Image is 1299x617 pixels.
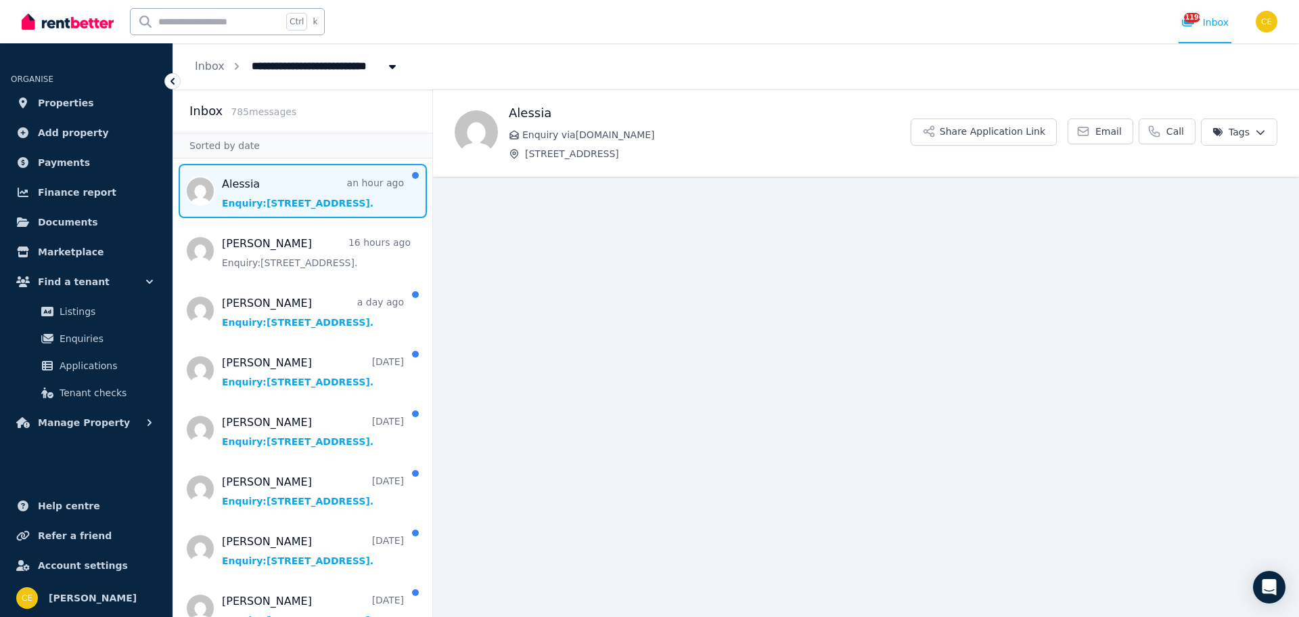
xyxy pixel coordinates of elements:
[49,590,137,606] span: [PERSON_NAME]
[222,414,404,448] a: [PERSON_NAME][DATE]Enquiry:[STREET_ADDRESS].
[11,89,162,116] a: Properties
[222,295,404,329] a: [PERSON_NAME]a day agoEnquiry:[STREET_ADDRESS].
[525,147,911,161] span: [STREET_ADDRESS]
[11,75,53,84] span: ORGANISE
[195,60,225,72] a: Inbox
[911,119,1057,146] button: Share Application Link
[38,557,128,574] span: Account settings
[11,552,162,579] a: Account settings
[1166,125,1184,138] span: Call
[60,303,151,320] span: Listings
[11,119,162,146] a: Add property
[60,331,151,347] span: Enquiries
[38,244,104,260] span: Marketplace
[1181,16,1229,29] div: Inbox
[1253,571,1285,603] div: Open Intercom Messenger
[1256,11,1277,33] img: Chris Ellsmore
[1068,119,1133,144] a: Email
[11,238,162,265] a: Marketplace
[11,209,162,236] a: Documents
[60,358,151,374] span: Applications
[313,16,317,27] span: k
[38,184,116,200] span: Finance report
[16,325,156,352] a: Enquiries
[38,125,109,141] span: Add property
[38,498,100,514] span: Help centre
[16,298,156,325] a: Listings
[38,154,90,171] span: Payments
[11,149,162,176] a: Payments
[38,528,112,544] span: Refer a friend
[38,95,94,111] span: Properties
[173,133,432,158] div: Sorted by date
[222,176,404,210] a: Alessiaan hour agoEnquiry:[STREET_ADDRESS].
[222,355,404,389] a: [PERSON_NAME][DATE]Enquiry:[STREET_ADDRESS].
[11,179,162,206] a: Finance report
[16,379,156,406] a: Tenant checks
[11,268,162,295] button: Find a tenant
[189,102,223,121] h2: Inbox
[509,104,911,123] h1: Alessia
[1184,13,1200,22] span: 11196
[16,352,156,379] a: Applications
[522,128,911,142] span: Enquiry via [DOMAIN_NAME]
[222,534,404,568] a: [PERSON_NAME][DATE]Enquiry:[STREET_ADDRESS].
[38,414,130,431] span: Manage Property
[11,409,162,436] button: Manage Property
[455,110,498,154] img: Alessia
[1212,125,1250,139] span: Tags
[222,236,411,270] a: [PERSON_NAME]16 hours agoEnquiry:[STREET_ADDRESS].
[1139,119,1195,144] a: Call
[38,214,98,230] span: Documents
[231,106,296,117] span: 785 message s
[222,474,404,508] a: [PERSON_NAME][DATE]Enquiry:[STREET_ADDRESS].
[16,587,38,609] img: Chris Ellsmore
[173,43,421,89] nav: Breadcrumb
[11,522,162,549] a: Refer a friend
[38,274,110,290] span: Find a tenant
[1095,125,1122,138] span: Email
[60,385,151,401] span: Tenant checks
[11,492,162,519] a: Help centre
[286,13,307,30] span: Ctrl
[22,12,114,32] img: RentBetter
[1201,119,1277,146] button: Tags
